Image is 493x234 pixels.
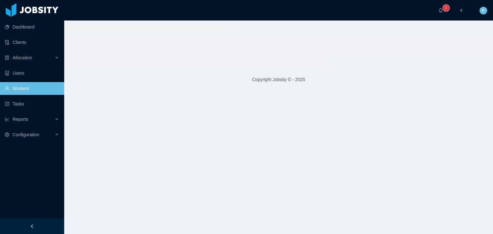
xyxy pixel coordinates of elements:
[5,55,9,60] i: icon: solution
[13,117,28,122] span: Reports
[438,8,443,13] i: icon: bell
[5,97,59,110] a: icon: profileTasks
[482,7,485,14] span: P
[64,69,493,91] footer: Copyright Jobsity © - 2025
[5,82,59,95] a: icon: userWorkers
[5,67,59,79] a: icon: robotUsers
[13,132,39,137] span: Configuration
[459,8,463,13] i: icon: plus
[5,36,59,49] a: icon: auditClients
[5,117,9,121] i: icon: line-chart
[5,21,59,33] a: icon: pie-chartDashboard
[443,5,449,11] sup: 0
[13,55,32,60] span: Allocation
[5,132,9,137] i: icon: setting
